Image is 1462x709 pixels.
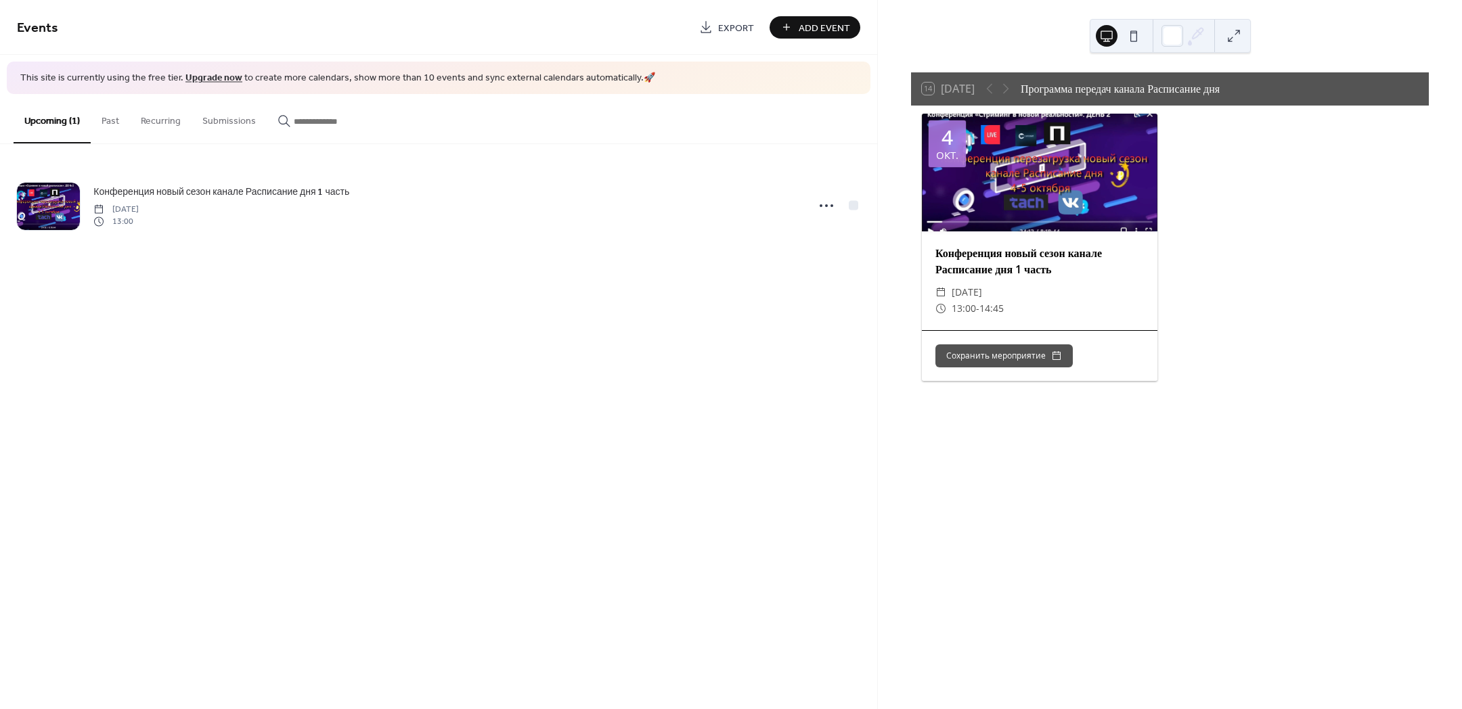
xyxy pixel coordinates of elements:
span: [DATE] [952,284,982,300]
span: 13:00 [93,216,139,228]
a: Конференция новый сезон канале Расписание дня 1 часть [93,184,349,200]
button: Add Event [770,16,860,39]
span: 13:00 [952,300,976,317]
span: Events [17,15,58,41]
button: Past [91,94,130,142]
span: Export [718,21,754,35]
div: Программа передач канала Расписание дня [1021,81,1220,97]
button: Сохранить мероприятие [935,344,1073,367]
button: Upcoming (1) [14,94,91,143]
span: Конференция новый сезон канале Расписание дня 1 часть [93,185,349,199]
span: Add Event [799,21,850,35]
span: - [976,300,979,317]
span: 14:45 [979,300,1004,317]
span: [DATE] [93,203,139,215]
a: Export [689,16,764,39]
div: Конференция новый сезон канале Расписание дня 1 часть [922,245,1157,277]
span: This site is currently using the free tier. to create more calendars, show more than 10 events an... [20,72,655,85]
div: ​ [935,284,946,300]
div: ​ [935,300,946,317]
button: Submissions [192,94,267,142]
button: Recurring [130,94,192,142]
a: Upgrade now [185,69,242,87]
div: окт. [936,150,958,160]
div: 4 [942,127,953,147]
